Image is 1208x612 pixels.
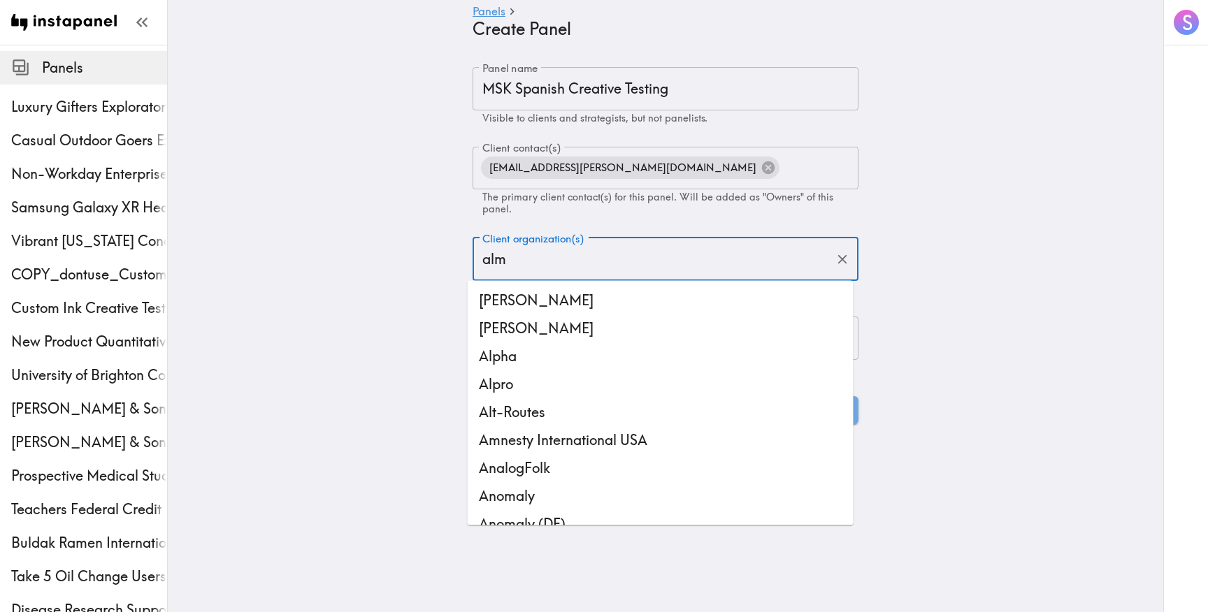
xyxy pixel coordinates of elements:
[11,399,167,418] span: [PERSON_NAME] & Sons Instagram Recruit
[42,58,167,78] span: Panels
[832,249,854,270] button: Clear
[11,399,167,418] div: Edward & Sons Instagram Recruit
[11,365,167,385] span: University of Brighton Concept Testing
[468,454,854,482] li: AnalogFolk
[468,286,854,314] li: [PERSON_NAME]
[11,466,167,486] span: Prospective Medical Students Concept Testing: Part 2
[11,265,167,284] span: COPY_dontuse_Custom Ink Creative Testing Phase 2
[468,314,854,342] li: [PERSON_NAME]
[11,432,167,452] div: Edward & Sons Integrated Options
[468,482,854,510] li: Anomaly
[473,19,847,39] h4: Create Panel
[468,398,854,426] li: Alt-Routes
[11,164,167,184] span: Non-Workday Enterprise Solution Decision Maker Exploratory
[481,156,779,179] div: [EMAIL_ADDRESS][PERSON_NAME][DOMAIN_NAME]
[11,298,167,318] span: Custom Ink Creative Testing Phase 2
[473,6,505,19] a: Panels
[11,567,167,586] span: Take 5 Oil Change Users and Non-Users Quickturn Exploratory
[11,432,167,452] span: [PERSON_NAME] & Sons Integrated Options
[481,158,765,178] span: [EMAIL_ADDRESS][PERSON_NAME][DOMAIN_NAME]
[11,500,167,519] span: Teachers Federal Credit Union Members With Business Banking Elsewhere Exploratory
[11,97,167,117] span: Luxury Gifters Exploratory
[11,131,167,150] span: Casual Outdoor Goers Exploratory
[482,140,561,156] label: Client contact(s)
[482,231,584,247] label: Client organization(s)
[468,426,854,454] li: Amnesty International USA
[482,61,538,76] label: Panel name
[11,198,167,217] span: Samsung Galaxy XR Headset Quickturn Exploratory
[468,510,854,538] li: Anomaly (DE)
[482,191,833,215] span: The primary client contact(s) for this panel. Will be added as "Owners" of this panel.
[1182,10,1193,35] span: S
[482,112,707,124] span: Visible to clients and strategists, but not panelists.
[11,231,167,251] div: Vibrant Arizona Concept Testing
[11,231,167,251] span: Vibrant [US_STATE] Concept Testing
[468,342,854,370] li: Alpha
[11,332,167,351] span: New Product Quantitative Exploratory
[1172,8,1200,36] button: S
[11,533,167,553] span: Buldak Ramen International Exploratory
[468,370,854,398] li: Alpro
